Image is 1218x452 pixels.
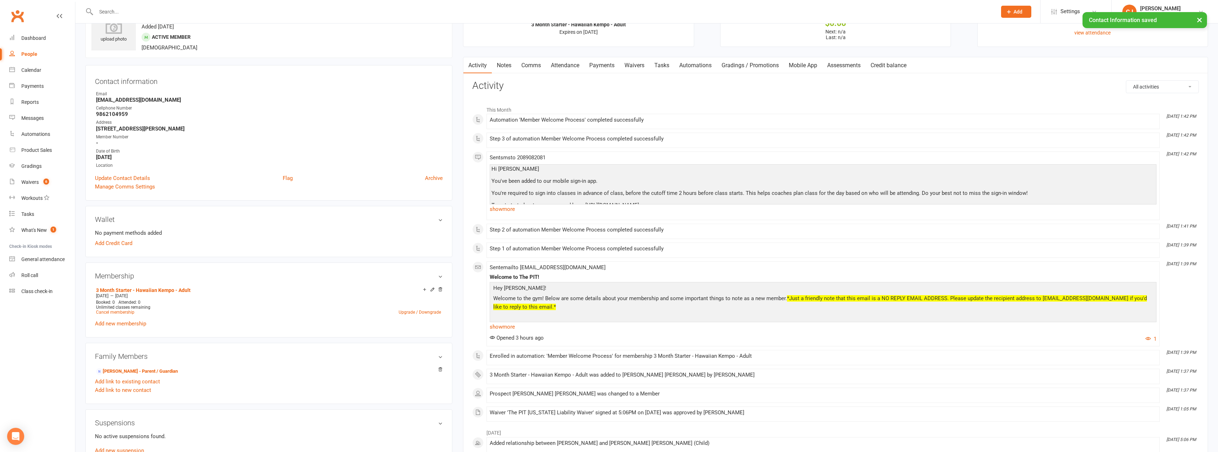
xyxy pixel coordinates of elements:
[96,97,443,103] strong: [EMAIL_ADDRESS][DOMAIN_NAME]
[95,432,443,441] p: No active suspensions found.
[21,179,39,185] div: Waivers
[21,67,41,73] div: Calendar
[96,111,443,117] strong: 9862104959
[9,283,75,299] a: Class kiosk mode
[96,300,115,305] span: Booked: 0
[21,35,46,41] div: Dashboard
[559,29,598,35] span: Expires on [DATE]
[96,287,191,293] a: 3 Month Starter - Hawaiian Kempo - Adult
[9,30,75,46] a: Dashboard
[9,222,75,238] a: What's New1
[21,195,43,201] div: Workouts
[490,391,1156,397] div: Prospect [PERSON_NAME] [PERSON_NAME] was changed to a Member
[717,57,784,74] a: Gradings / Promotions
[1122,5,1137,19] div: CJ
[95,229,443,237] li: No payment methods added
[490,117,1156,123] div: Automation 'Member Welcome Process' completed successfully
[96,134,443,140] div: Member Number
[1166,261,1196,266] i: [DATE] 1:39 PM
[95,272,443,280] h3: Membership
[866,57,911,74] a: Credit balance
[96,310,134,315] a: Cancel membership
[95,239,132,248] a: Add Credit Card
[9,190,75,206] a: Workouts
[96,154,443,160] strong: [DATE]
[1166,406,1196,411] i: [DATE] 1:05 PM
[1074,30,1111,36] a: view attendance
[490,322,1156,332] a: show more
[9,46,75,62] a: People
[95,216,443,223] h3: Wallet
[1166,369,1196,374] i: [DATE] 1:37 PM
[95,320,146,327] a: Add new membership
[493,295,1147,310] span: *Just a friendly note that this email is a NO REPLY EMAIL ADDRESS. Please update the recipient ad...
[472,80,1199,91] h3: Activity
[142,44,197,51] span: [DEMOGRAPHIC_DATA]
[9,62,75,78] a: Calendar
[118,300,140,305] span: Attended: 0
[95,377,160,386] a: Add link to existing contact
[584,57,619,74] a: Payments
[1166,437,1196,442] i: [DATE] 5:06 PM
[21,211,34,217] div: Tasks
[425,174,443,182] a: Archive
[1083,12,1207,28] div: Contact Information saved
[1166,388,1196,393] i: [DATE] 1:37 PM
[21,272,38,278] div: Roll call
[490,136,1156,142] div: Step 3 of automation Member Welcome Process completed successfully
[96,368,178,375] a: [PERSON_NAME] - Parent / Guardian
[1001,6,1031,18] button: Add
[95,182,155,191] a: Manage Comms Settings
[96,126,443,132] strong: [STREET_ADDRESS][PERSON_NAME]
[399,310,441,315] a: Upgrade / Downgrade
[491,166,1155,269] div: Hi [PERSON_NAME] You've been added to our mobile sign-in app. You're required to sign into classe...
[1140,5,1183,12] div: [PERSON_NAME]
[1166,151,1196,156] i: [DATE] 1:42 PM
[9,251,75,267] a: General attendance kiosk mode
[490,246,1156,252] div: Step 1 of automation Member Welcome Process completed successfully
[9,158,75,174] a: Gradings
[96,293,108,298] span: [DATE]
[96,105,443,112] div: Cellphone Number
[1140,12,1183,18] div: The PIT [US_STATE]
[96,148,443,155] div: Date of Birth
[491,284,1155,294] p: Hey [PERSON_NAME]!
[490,372,1156,378] div: 3 Month Starter - Hawaiian Kempo - Adult was added to [PERSON_NAME] [PERSON_NAME] by [PERSON_NAME]
[1166,350,1196,355] i: [DATE] 1:39 PM
[96,119,443,126] div: Address
[472,425,1199,437] li: [DATE]
[784,57,822,74] a: Mobile App
[21,288,53,294] div: Class check-in
[822,57,866,74] a: Assessments
[516,57,546,74] a: Comms
[546,57,584,74] a: Attendance
[490,227,1156,233] div: Step 2 of automation Member Welcome Process completed successfully
[95,174,150,182] a: Update Contact Details
[490,335,544,341] span: Opened 3 hours ago
[1166,224,1196,229] i: [DATE] 1:41 PM
[9,110,75,126] a: Messages
[491,294,1155,313] p: Welcome to the gym! Below are some details about your membership and some important things to not...
[1014,9,1022,15] span: Add
[21,83,44,89] div: Payments
[1193,12,1206,27] button: ×
[1145,335,1156,343] button: 1
[490,204,1156,214] a: show more
[472,102,1199,114] li: This Month
[115,293,128,298] span: [DATE]
[9,78,75,94] a: Payments
[490,154,546,161] span: Sent sms to 2089082081
[1166,114,1196,119] i: [DATE] 1:42 PM
[283,174,293,182] a: Flag
[9,142,75,158] a: Product Sales
[9,126,75,142] a: Automations
[490,440,1156,446] div: Added relationship between [PERSON_NAME] and [PERSON_NAME] [PERSON_NAME] (Child)
[9,7,26,25] a: Clubworx
[21,227,47,233] div: What's New
[95,419,443,427] h3: Suspensions
[490,353,1156,359] div: Enrolled in automation: 'Member Welcome Process' for membership 3 Month Starter - Hawaiian Kempo ...
[619,57,649,74] a: Waivers
[21,99,39,105] div: Reports
[9,174,75,190] a: Waivers 6
[95,386,151,394] a: Add link to new contact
